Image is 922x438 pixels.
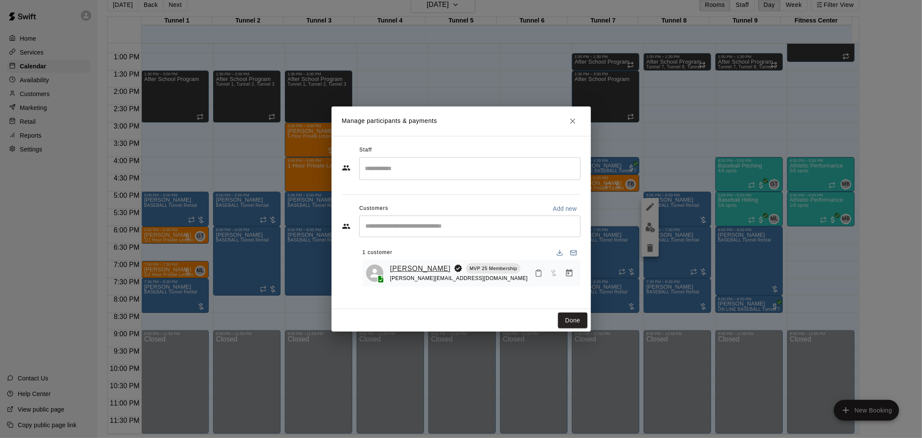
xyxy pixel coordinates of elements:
a: [PERSON_NAME] [390,263,451,274]
span: Staff [359,143,372,157]
span: Customers [359,202,388,216]
button: Manage bookings & payment [561,265,577,281]
button: Mark attendance [531,266,546,280]
span: [PERSON_NAME][EMAIL_ADDRESS][DOMAIN_NAME] [390,275,528,281]
div: Search staff [359,157,581,180]
svg: Booking Owner [454,264,463,273]
svg: Staff [342,164,351,172]
button: Email participants [567,246,581,260]
p: Manage participants & payments [342,116,437,126]
div: Patrick Sandoval [366,264,383,282]
button: Done [558,312,587,328]
button: Close [565,113,581,129]
p: Add new [553,204,577,213]
button: Download list [553,246,567,260]
svg: Customers [342,222,351,231]
span: 1 customer [363,246,392,260]
div: Start typing to search customers... [359,216,581,237]
span: Has not paid [546,269,561,276]
button: Add new [549,202,581,216]
p: MVP 25 Membership [469,265,517,272]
